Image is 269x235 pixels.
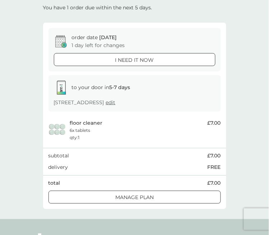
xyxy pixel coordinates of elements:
button: Manage plan [48,191,221,204]
a: edit [106,99,116,106]
span: £7.00 [208,119,221,127]
p: 6x tablets [70,127,91,134]
span: to your door in [72,84,130,91]
button: i need it now [54,53,215,66]
p: delivery [48,163,68,171]
span: [DATE] [99,34,117,41]
p: You have 1 order due within the next 5 days. [43,4,152,11]
p: 1 day left for changes [72,41,125,49]
p: total [48,179,60,187]
p: Manage plan [115,194,154,202]
span: £7.00 [208,152,221,160]
span: £7.00 [208,179,221,187]
p: [STREET_ADDRESS] [54,98,116,106]
p: order date [72,33,117,41]
p: floor cleaner [70,119,103,127]
p: subtotal [48,152,69,160]
p: qty : 1 [70,134,80,141]
p: FREE [208,163,221,171]
p: i need it now [115,56,154,64]
strong: 5-7 days [110,84,130,91]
